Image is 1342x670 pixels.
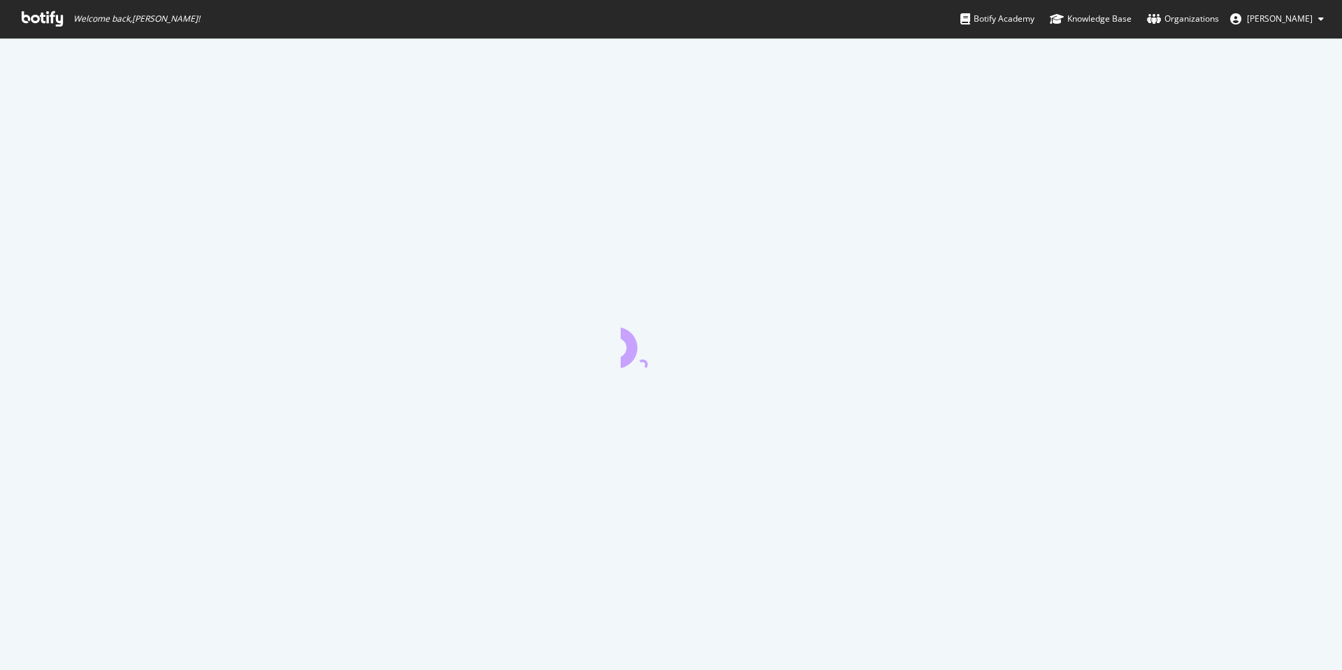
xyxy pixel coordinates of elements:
span: Norbert Hires [1247,13,1313,24]
div: Organizations [1147,12,1219,26]
button: [PERSON_NAME] [1219,8,1335,30]
div: animation [621,318,721,368]
span: Welcome back, [PERSON_NAME] ! [73,13,200,24]
div: Botify Academy [960,12,1034,26]
div: Knowledge Base [1050,12,1132,26]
